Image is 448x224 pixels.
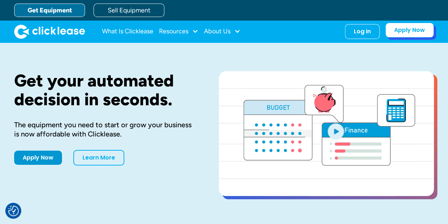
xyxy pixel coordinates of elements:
h1: Get your automated decision in seconds. [14,71,196,109]
div: The equipment you need to start or grow your business is now affordable with Clicklease. [14,120,196,139]
a: Get Equipment [14,4,85,17]
a: Apply Now [14,151,62,165]
a: open lightbox [219,71,434,196]
div: About Us [204,24,240,39]
img: Revisit consent button [8,206,19,216]
div: Resources [159,24,198,39]
a: Sell Equipment [93,4,164,17]
a: home [14,24,85,39]
a: Apply Now [385,23,434,38]
a: Learn More [73,150,124,166]
img: Blue play button logo on a light blue circular background [326,121,345,141]
div: Log In [354,28,371,35]
a: What Is Clicklease [102,24,153,39]
button: Consent Preferences [8,206,19,216]
img: Clicklease logo [14,24,85,39]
